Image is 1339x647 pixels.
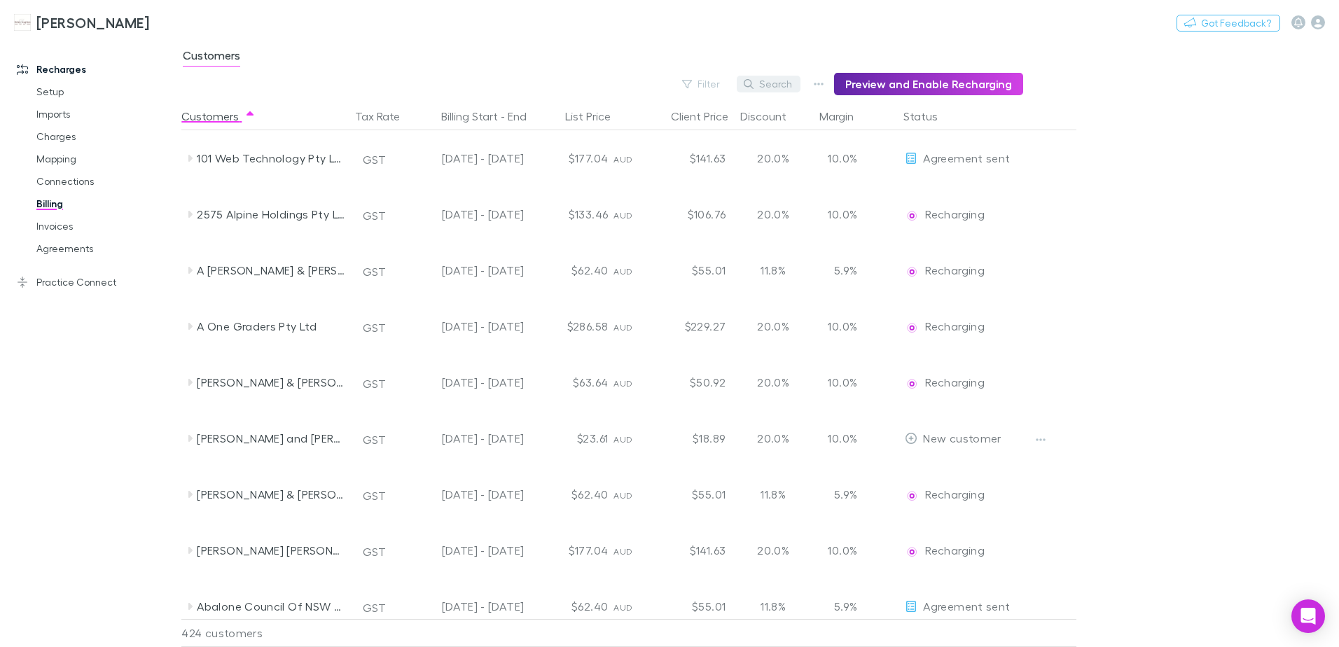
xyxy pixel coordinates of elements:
div: A One Graders Pty Ltd [197,298,345,354]
div: $141.63 [647,522,731,578]
span: AUD [613,210,632,221]
span: New customer [923,431,1001,445]
p: 5.9% [821,262,857,279]
div: $229.27 [647,298,731,354]
button: GST [356,373,392,395]
span: AUD [613,154,632,165]
button: Tax Rate [355,102,417,130]
span: AUD [613,378,632,389]
p: 10.0% [821,206,857,223]
img: Recharging [905,265,919,279]
div: 101 Web Technology Pty Ltd [197,130,345,186]
p: 10.0% [821,150,857,167]
a: Imports [22,103,189,125]
button: GST [356,429,392,451]
button: GST [356,316,392,339]
div: Abalone Council Of NSW LimitedGST[DATE] - [DATE]$62.40AUD$55.0111.8%5.9%EditAgreement sent [181,578,1083,634]
img: Recharging [905,321,919,335]
div: $55.01 [647,578,731,634]
p: 10.0% [821,542,857,559]
div: [PERSON_NAME] [PERSON_NAME]GST[DATE] - [DATE]$177.04AUD$141.6320.0%10.0%EditRechargingRecharging [181,522,1083,578]
p: 5.9% [821,486,857,503]
div: [DATE] - [DATE] [409,354,524,410]
img: Recharging [905,209,919,223]
div: 2575 Alpine Holdings Pty LtdGST[DATE] - [DATE]$133.46AUD$106.7620.0%10.0%EditRechargingRecharging [181,186,1083,242]
p: 10.0% [821,430,857,447]
div: 11.8% [731,578,815,634]
div: $133.46 [529,186,613,242]
div: 20.0% [731,522,815,578]
span: AUD [613,434,632,445]
button: Got Feedback? [1177,15,1280,32]
p: 10.0% [821,374,857,391]
div: 20.0% [731,410,815,466]
button: Discount [740,102,803,130]
div: $23.61 [529,410,613,466]
button: Status [903,102,955,130]
a: Setup [22,81,189,103]
div: [PERSON_NAME] & [PERSON_NAME]GST[DATE] - [DATE]$63.64AUD$50.9220.0%10.0%EditRechargingRecharging [181,354,1083,410]
div: [DATE] - [DATE] [409,410,524,466]
div: [DATE] - [DATE] [409,242,524,298]
span: Recharging [925,263,985,277]
div: $62.40 [529,242,613,298]
h3: [PERSON_NAME] [36,14,149,31]
button: List Price [565,102,627,130]
div: $62.40 [529,466,613,522]
a: Agreements [22,237,189,260]
p: 5.9% [821,598,857,615]
button: GST [356,148,392,171]
span: AUD [613,490,632,501]
span: Customers [183,48,240,67]
div: [DATE] - [DATE] [409,522,524,578]
div: 424 customers [181,619,349,647]
div: A [PERSON_NAME] & [PERSON_NAME] [197,242,345,298]
div: $286.58 [529,298,613,354]
div: [PERSON_NAME] and [PERSON_NAME]GST[DATE] - [DATE]$23.61AUD$18.8920.0%10.0%EditNew customer [181,410,1083,466]
div: 2575 Alpine Holdings Pty Ltd [197,186,345,242]
button: GST [356,204,392,227]
button: GST [356,260,392,283]
a: Charges [22,125,189,148]
span: Recharging [925,319,985,333]
button: Filter [675,76,728,92]
div: $55.01 [647,242,731,298]
div: A [PERSON_NAME] & [PERSON_NAME]GST[DATE] - [DATE]$62.40AUD$55.0111.8%5.9%EditRechargingRecharging [181,242,1083,298]
div: 11.8% [731,466,815,522]
div: $106.76 [647,186,731,242]
div: $62.40 [529,578,613,634]
a: Invoices [22,215,189,237]
a: Billing [22,193,189,215]
div: [DATE] - [DATE] [409,130,524,186]
span: Agreement sent [923,599,1010,613]
div: $63.64 [529,354,613,410]
div: 20.0% [731,130,815,186]
span: AUD [613,266,632,277]
button: Search [737,76,800,92]
a: [PERSON_NAME] [6,6,158,39]
img: Recharging [905,545,919,559]
div: $50.92 [647,354,731,410]
button: Billing Start - End [441,102,543,130]
button: GST [356,597,392,619]
div: A One Graders Pty LtdGST[DATE] - [DATE]$286.58AUD$229.2720.0%10.0%EditRechargingRecharging [181,298,1083,354]
a: Connections [22,170,189,193]
div: $55.01 [647,466,731,522]
div: 101 Web Technology Pty LtdGST[DATE] - [DATE]$177.04AUD$141.6320.0%10.0%EditAgreement sent [181,130,1083,186]
div: [DATE] - [DATE] [409,298,524,354]
div: [PERSON_NAME] & [PERSON_NAME] & [PERSON_NAME] & [PERSON_NAME] [197,466,345,522]
span: Agreement sent [923,151,1010,165]
button: GST [356,485,392,507]
p: 10.0% [821,318,857,335]
img: Hales Douglass's Logo [14,14,31,31]
button: Client Price [671,102,745,130]
span: Recharging [925,487,985,501]
button: Margin [819,102,870,130]
div: $177.04 [529,522,613,578]
div: Open Intercom Messenger [1291,599,1325,633]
